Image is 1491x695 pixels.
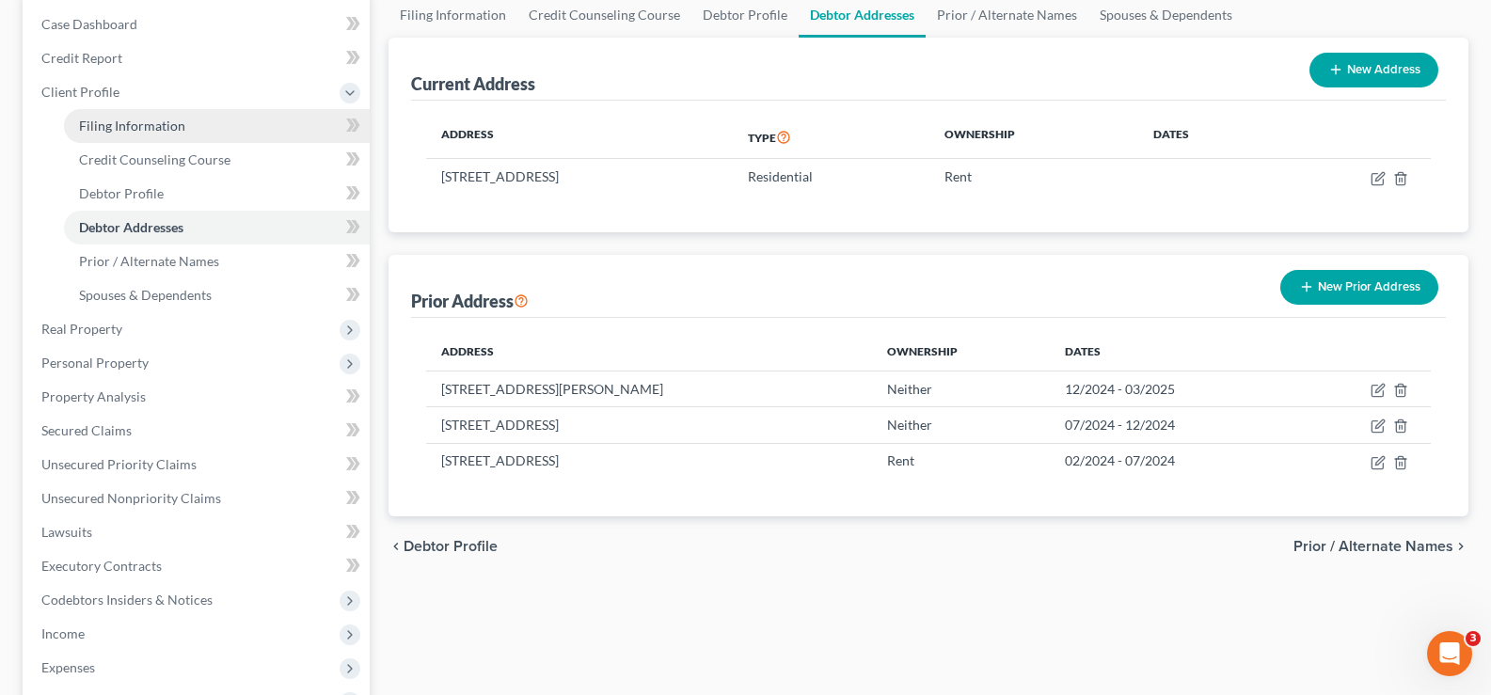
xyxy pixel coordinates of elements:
[64,211,370,245] a: Debtor Addresses
[411,290,529,312] div: Prior Address
[79,185,164,201] span: Debtor Profile
[41,456,197,472] span: Unsecured Priority Claims
[64,109,370,143] a: Filing Information
[1466,631,1481,646] span: 3
[426,407,872,443] td: [STREET_ADDRESS]
[1050,407,1297,443] td: 07/2024 - 12/2024
[79,253,219,269] span: Prior / Alternate Names
[79,287,212,303] span: Spouses & Dependents
[26,8,370,41] a: Case Dashboard
[1309,53,1438,87] button: New Address
[41,50,122,66] span: Credit Report
[389,539,404,554] i: chevron_left
[426,443,872,479] td: [STREET_ADDRESS]
[79,118,185,134] span: Filing Information
[1138,116,1275,159] th: Dates
[41,84,119,100] span: Client Profile
[26,515,370,549] a: Lawsuits
[929,159,1138,195] td: Rent
[41,659,95,675] span: Expenses
[41,355,149,371] span: Personal Property
[41,592,213,608] span: Codebtors Insiders & Notices
[1427,631,1472,676] iframe: Intercom live chat
[41,16,137,32] span: Case Dashboard
[79,151,230,167] span: Credit Counseling Course
[872,443,1050,479] td: Rent
[1453,539,1468,554] i: chevron_right
[1293,539,1468,554] button: Prior / Alternate Names chevron_right
[41,422,132,438] span: Secured Claims
[26,549,370,583] a: Executory Contracts
[64,278,370,312] a: Spouses & Dependents
[426,371,872,406] td: [STREET_ADDRESS][PERSON_NAME]
[1050,443,1297,479] td: 02/2024 - 07/2024
[404,539,498,554] span: Debtor Profile
[1280,270,1438,305] button: New Prior Address
[64,245,370,278] a: Prior / Alternate Names
[64,177,370,211] a: Debtor Profile
[79,219,183,235] span: Debtor Addresses
[411,72,535,95] div: Current Address
[41,625,85,641] span: Income
[389,539,498,554] button: chevron_left Debtor Profile
[64,143,370,177] a: Credit Counseling Course
[872,371,1050,406] td: Neither
[929,116,1138,159] th: Ownership
[872,333,1050,371] th: Ownership
[1293,539,1453,554] span: Prior / Alternate Names
[26,380,370,414] a: Property Analysis
[26,482,370,515] a: Unsecured Nonpriority Claims
[426,159,733,195] td: [STREET_ADDRESS]
[26,41,370,75] a: Credit Report
[733,116,929,159] th: Type
[26,448,370,482] a: Unsecured Priority Claims
[1050,371,1297,406] td: 12/2024 - 03/2025
[41,388,146,404] span: Property Analysis
[426,116,733,159] th: Address
[41,321,122,337] span: Real Property
[41,558,162,574] span: Executory Contracts
[426,333,872,371] th: Address
[41,490,221,506] span: Unsecured Nonpriority Claims
[733,159,929,195] td: Residential
[41,524,92,540] span: Lawsuits
[872,407,1050,443] td: Neither
[1050,333,1297,371] th: Dates
[26,414,370,448] a: Secured Claims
